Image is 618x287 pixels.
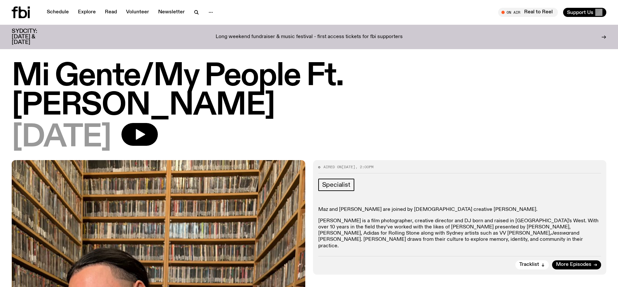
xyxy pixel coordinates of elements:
span: Support Us [567,9,593,15]
a: Newsletter [154,8,189,17]
a: Volunteer [122,8,153,17]
h3: SYDCITY: [DATE] & [DATE] [12,29,53,45]
button: On AirReal to Reel [498,8,558,17]
span: , 2:00pm [355,164,373,170]
p: Long weekend fundraiser & music festival - first access tickets for fbi supporters [216,34,403,40]
a: Explore [74,8,100,17]
span: [DATE] [12,123,111,152]
span: Specialist [322,181,350,188]
h1: Mi Gente/My People Ft. [PERSON_NAME] [12,62,606,120]
a: Schedule [43,8,73,17]
em: Jesswar [551,231,571,236]
span: More Episodes [556,262,591,267]
a: Specialist [318,179,354,191]
p: [PERSON_NAME] is a film photographer, creative director and DJ born and raised in [GEOGRAPHIC_DAT... [318,218,601,249]
button: Tracklist [515,260,549,269]
a: More Episodes [552,260,601,269]
span: Tracklist [519,262,539,267]
span: [DATE] [342,164,355,170]
button: Support Us [563,8,606,17]
span: Aired on [323,164,342,170]
p: Maz and [PERSON_NAME] are joined by [DEMOGRAPHIC_DATA] creative [PERSON_NAME]. [318,207,601,213]
a: Read [101,8,121,17]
